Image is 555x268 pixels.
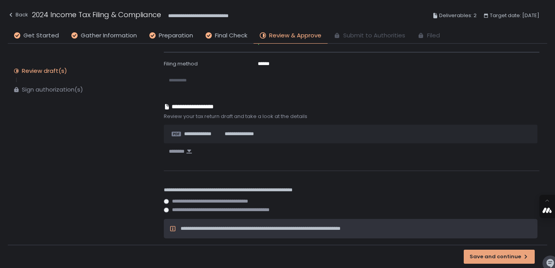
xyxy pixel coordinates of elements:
span: Review & Approve [269,31,321,40]
span: Filing method [164,60,198,67]
h1: 2024 Income Tax Filing & Compliance [32,9,161,20]
div: Review draft(s) [22,67,67,75]
button: Back [8,9,28,22]
span: Gather Information [81,31,137,40]
span: Final Check [215,31,247,40]
div: Save and continue [470,253,529,260]
span: Filed [427,31,440,40]
button: Save and continue [464,250,535,264]
div: Sign authorization(s) [22,86,83,93]
span: Preparation [159,31,193,40]
span: Deliverables: 2 [439,11,477,20]
div: Back [8,10,28,19]
span: Submit to Authorities [343,31,405,40]
span: Get Started [23,31,59,40]
span: Review your tax return draft and take a look at the details [164,113,539,120]
span: Target date: [DATE] [490,11,539,20]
